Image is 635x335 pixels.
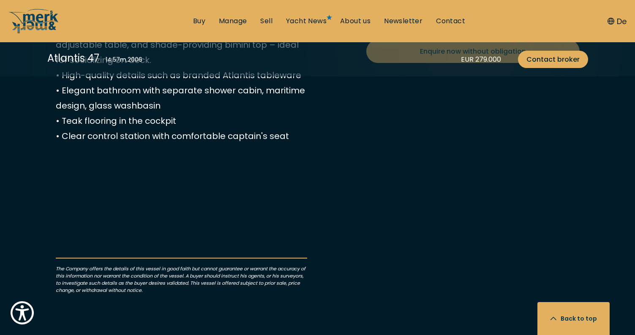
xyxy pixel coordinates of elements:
div: 14.57 m , 2006 [106,55,142,64]
button: Back to top [537,302,610,335]
a: Manage [219,16,247,26]
button: Show Accessibility Preferences [8,299,36,327]
a: Buy [193,16,205,26]
a: Sell [260,16,273,26]
a: About us [340,16,371,26]
button: De [608,16,627,27]
a: Newsletter [384,16,422,26]
span: Contact broker [526,54,580,65]
a: Contact broker [518,51,588,68]
div: Atlantis 47 [47,51,99,65]
p: The Company offers the details of this vessel in good faith but cannot guarantee or warrant the a... [56,258,307,294]
a: / [8,27,59,36]
a: Contact [436,16,465,26]
div: EUR 279.000 [461,54,501,65]
a: Yacht News [286,16,327,26]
